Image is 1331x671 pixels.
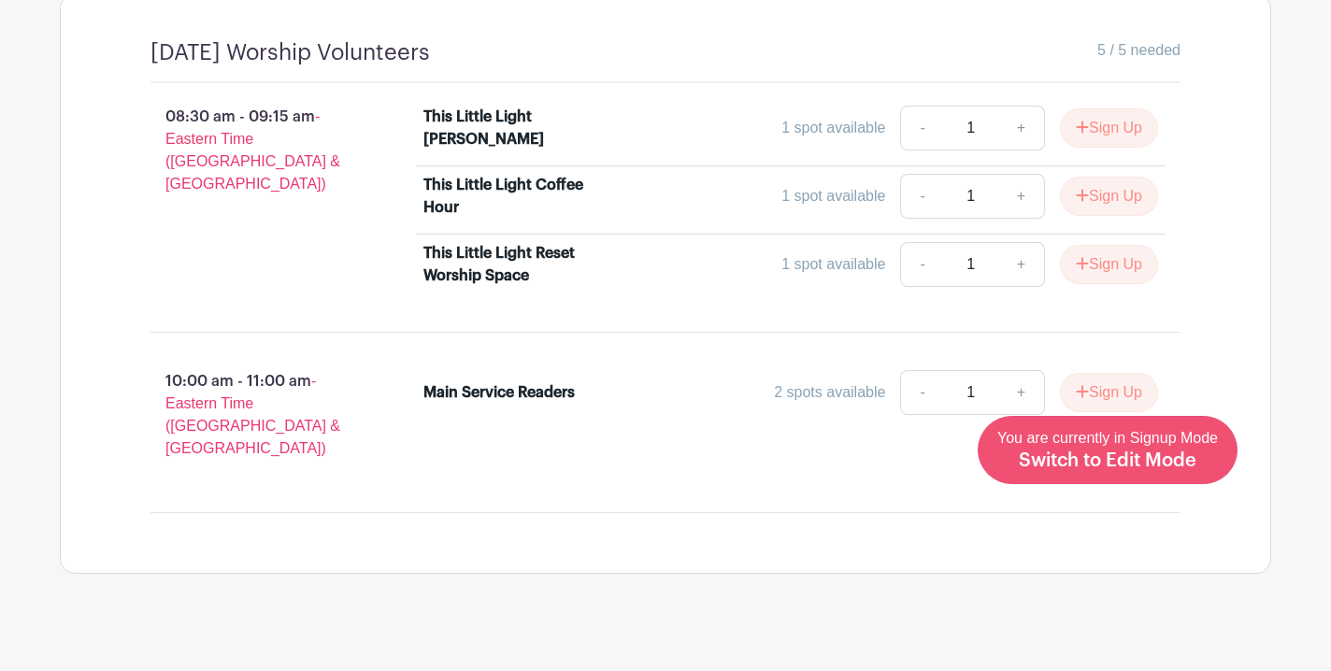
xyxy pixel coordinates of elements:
[121,363,394,467] p: 10:00 am - 11:00 am
[1060,245,1158,284] button: Sign Up
[997,430,1218,469] span: You are currently in Signup Mode
[165,373,340,456] span: - Eastern Time ([GEOGRAPHIC_DATA] & [GEOGRAPHIC_DATA])
[1060,108,1158,148] button: Sign Up
[900,370,943,415] a: -
[774,381,885,404] div: 2 spots available
[121,98,394,203] p: 08:30 am - 09:15 am
[781,185,885,207] div: 1 spot available
[1060,373,1158,412] button: Sign Up
[423,381,575,404] div: Main Service Readers
[978,416,1238,484] a: You are currently in Signup Mode Switch to Edit Mode
[900,174,943,219] a: -
[998,174,1045,219] a: +
[423,106,585,150] div: This Little Light [PERSON_NAME]
[781,117,885,139] div: 1 spot available
[150,39,430,66] h4: [DATE] Worship Volunteers
[900,242,943,287] a: -
[998,370,1045,415] a: +
[423,242,585,287] div: This Little Light Reset Worship Space
[1060,177,1158,216] button: Sign Up
[998,106,1045,150] a: +
[998,242,1045,287] a: +
[1097,39,1181,62] span: 5 / 5 needed
[900,106,943,150] a: -
[781,253,885,276] div: 1 spot available
[165,108,340,192] span: - Eastern Time ([GEOGRAPHIC_DATA] & [GEOGRAPHIC_DATA])
[423,174,585,219] div: This Little Light Coffee Hour
[1019,451,1196,470] span: Switch to Edit Mode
